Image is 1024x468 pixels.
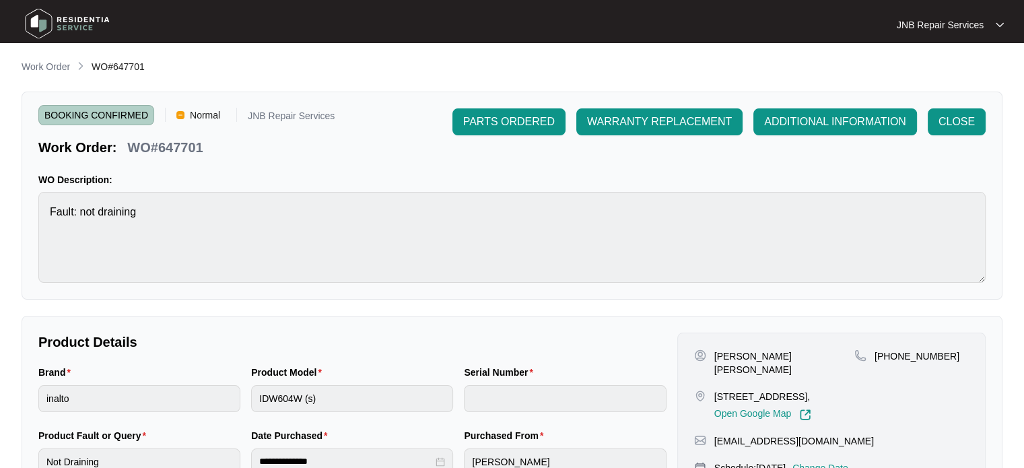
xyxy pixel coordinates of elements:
input: Product Model [251,385,453,412]
p: JNB Repair Services [248,111,335,125]
p: JNB Repair Services [897,18,984,32]
button: ADDITIONAL INFORMATION [753,108,917,135]
span: CLOSE [938,114,975,130]
img: chevron-right [75,61,86,71]
a: Work Order [19,60,73,75]
button: CLOSE [928,108,986,135]
label: Product Model [251,366,327,379]
span: WARRANTY REPLACEMENT [587,114,732,130]
span: Normal [184,105,226,125]
p: [EMAIL_ADDRESS][DOMAIN_NAME] [714,434,874,448]
img: dropdown arrow [996,22,1004,28]
button: WARRANTY REPLACEMENT [576,108,743,135]
label: Brand [38,366,76,379]
span: BOOKING CONFIRMED [38,105,154,125]
p: Work Order [22,60,70,73]
p: WO Description: [38,173,986,187]
label: Product Fault or Query [38,429,151,442]
span: PARTS ORDERED [463,114,555,130]
label: Purchased From [464,429,549,442]
img: map-pin [694,434,706,446]
p: [STREET_ADDRESS], [714,390,811,403]
input: Brand [38,385,240,412]
img: residentia service logo [20,3,114,44]
label: Serial Number [464,366,538,379]
input: Serial Number [464,385,666,412]
button: PARTS ORDERED [452,108,566,135]
p: [PHONE_NUMBER] [875,349,959,363]
span: WO#647701 [92,61,145,72]
p: [PERSON_NAME] [PERSON_NAME] [714,349,854,376]
a: Open Google Map [714,409,811,421]
img: Link-External [799,409,811,421]
textarea: Fault: not draining [38,192,986,283]
span: ADDITIONAL INFORMATION [764,114,906,130]
label: Date Purchased [251,429,333,442]
p: WO#647701 [127,138,203,157]
img: map-pin [694,390,706,402]
p: Work Order: [38,138,116,157]
img: map-pin [854,349,866,362]
img: user-pin [694,349,706,362]
p: Product Details [38,333,667,352]
img: Vercel Logo [176,111,184,119]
